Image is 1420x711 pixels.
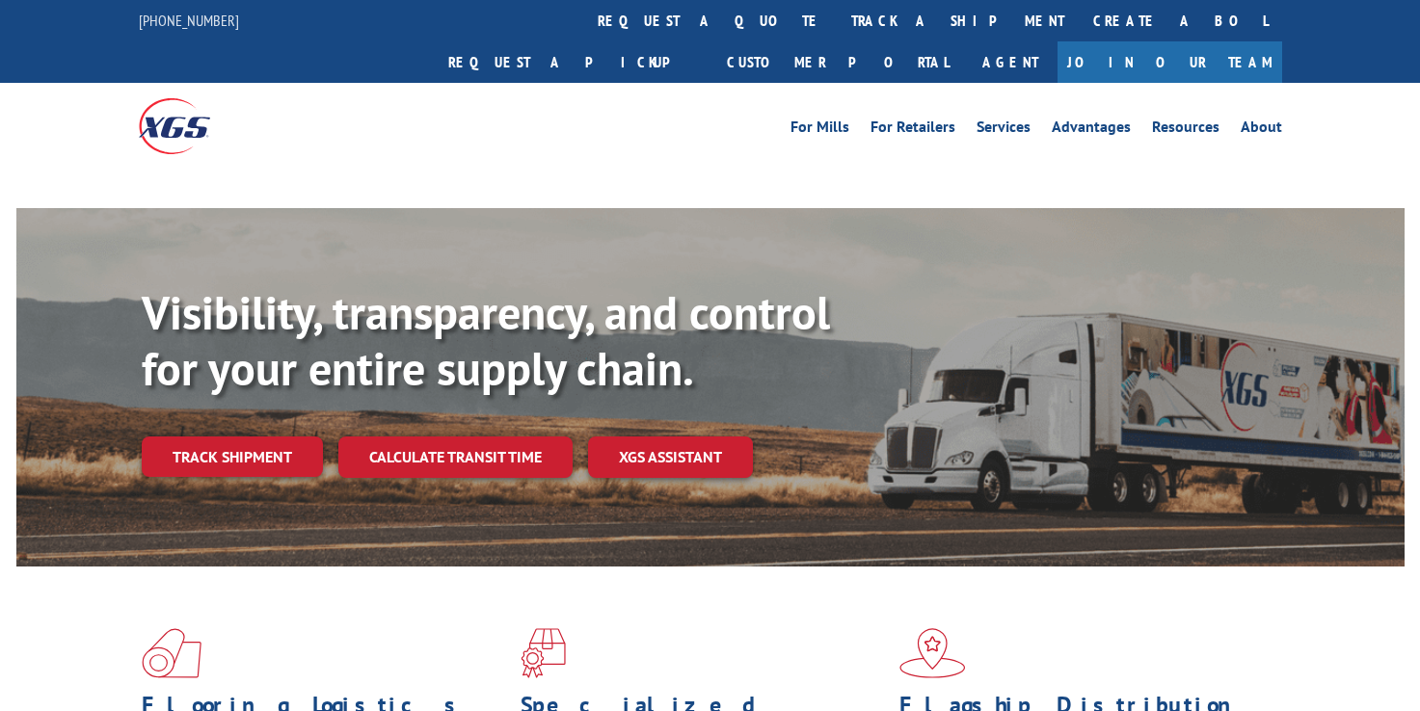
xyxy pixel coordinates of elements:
a: For Mills [790,119,849,141]
img: xgs-icon-flagship-distribution-model-red [899,628,966,678]
a: Agent [963,41,1058,83]
a: Services [977,119,1031,141]
a: XGS ASSISTANT [588,436,753,478]
b: Visibility, transparency, and control for your entire supply chain. [142,282,830,398]
a: Join Our Team [1058,41,1282,83]
img: xgs-icon-total-supply-chain-intelligence-red [142,628,201,678]
img: xgs-icon-focused-on-flooring-red [521,628,566,678]
a: Request a pickup [434,41,712,83]
a: For Retailers [871,119,955,141]
a: Resources [1152,119,1219,141]
a: Advantages [1052,119,1131,141]
a: Track shipment [142,436,323,477]
a: [PHONE_NUMBER] [139,11,239,30]
a: About [1241,119,1282,141]
a: Calculate transit time [338,436,573,478]
a: Customer Portal [712,41,963,83]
